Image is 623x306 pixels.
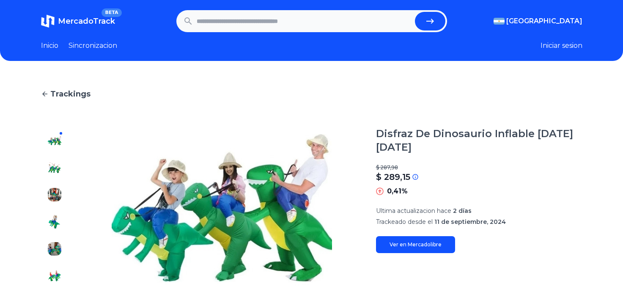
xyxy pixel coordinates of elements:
p: 0,41% [387,186,408,196]
button: [GEOGRAPHIC_DATA] [494,16,582,26]
img: Disfraz De Dinosaurio Inflable Halloween Navidad [48,269,61,283]
h1: Disfraz De Dinosaurio Inflable [DATE] [DATE] [376,127,582,154]
img: MercadoTrack [41,14,55,28]
img: Disfraz De Dinosaurio Inflable Halloween Navidad [48,161,61,174]
img: Disfraz De Dinosaurio Inflable Halloween Navidad [48,188,61,201]
img: Disfraz De Dinosaurio Inflable Halloween Navidad [48,242,61,256]
a: Sincronizacion [69,41,117,51]
span: [GEOGRAPHIC_DATA] [506,16,582,26]
span: Trackeado desde el [376,218,433,226]
span: 2 días [453,207,472,215]
p: $ 287,98 [376,164,582,171]
button: Iniciar sesion [541,41,582,51]
p: $ 289,15 [376,171,410,183]
img: Argentina [494,18,505,25]
a: MercadoTrackBETA [41,14,115,28]
span: Trackings [50,88,91,100]
img: Disfraz De Dinosaurio Inflable Halloween Navidad [48,215,61,229]
a: Inicio [41,41,58,51]
span: MercadoTrack [58,17,115,26]
img: Disfraz De Dinosaurio Inflable Halloween Navidad [48,134,61,147]
a: Ver en Mercadolibre [376,236,455,253]
a: Trackings [41,88,582,100]
img: Disfraz De Dinosaurio Inflable Halloween Navidad [85,127,359,289]
span: BETA [102,8,121,17]
span: 11 de septiembre, 2024 [434,218,506,226]
span: Ultima actualizacion hace [376,207,451,215]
